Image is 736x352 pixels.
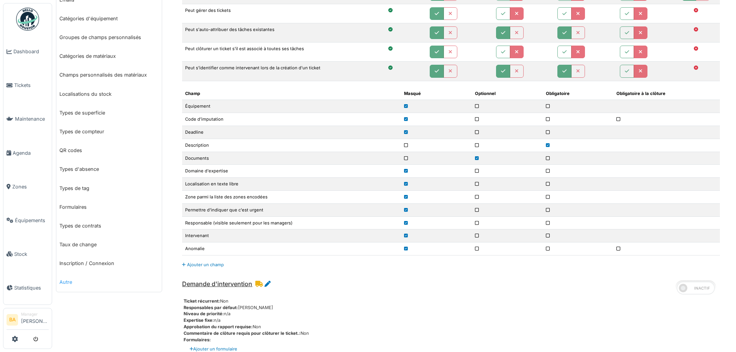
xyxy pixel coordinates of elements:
[56,179,162,198] a: Types de tag
[56,235,162,254] a: Taux de change
[182,262,224,267] a: Ajouter un champ
[182,165,401,178] td: Domaine d'expertise
[182,280,252,288] span: Demande d'intervention
[184,317,720,324] div: n/a
[182,203,401,216] td: Permettre d'indiquer que c'est urgent
[184,337,211,342] span: Formulaires:
[3,170,52,203] a: Zones
[21,311,49,328] li: [PERSON_NAME]
[543,87,614,100] th: Obligatoire
[15,217,49,224] span: Équipements
[182,216,401,229] td: Responsable (visible seulement pour les managers)
[184,318,214,323] span: Expertise fixe:
[56,254,162,273] a: Inscription / Connexion
[56,122,162,141] a: Types de compteur
[56,85,162,103] a: Localisations du stock
[56,9,162,28] a: Catégories d'équipement
[56,198,162,216] a: Formulaires
[182,62,366,81] td: Peut s'identifier comme intervenant lors de la création d'un ticket
[56,141,162,160] a: QR codes
[3,203,52,237] a: Équipements
[21,311,49,317] div: Manager
[3,136,52,170] a: Agenda
[182,229,401,242] td: Intervenant
[182,242,401,255] td: Anomalie
[14,284,49,291] span: Statistiques
[7,311,49,330] a: BA Manager[PERSON_NAME]
[182,4,366,23] td: Peut gérer des tickets
[184,298,220,304] span: Ticket récurrent:
[3,35,52,69] a: Dashboard
[56,160,162,178] a: Types d'absence
[15,115,49,123] span: Maintenance
[12,183,49,190] span: Zones
[182,87,401,100] th: Champ
[184,331,301,336] span: Commentaire de clôture requis pour clôturer le ticket.:
[401,87,472,100] th: Masqué
[182,191,401,204] td: Zone parmi la liste des zones encodées
[184,298,720,305] div: Non
[184,330,720,337] div: Non
[56,47,162,65] a: Catégories de matériaux
[472,87,543,100] th: Optionnel
[184,311,720,317] div: n/a
[184,305,238,310] span: Responsables par défaut:
[56,216,162,235] a: Types de contrats
[56,65,162,84] a: Champs personnalisés des matériaux
[3,69,52,102] a: Tickets
[182,178,401,191] td: Localisation en texte libre
[182,113,401,126] td: Code d'imputation
[3,237,52,271] a: Stock
[16,8,39,31] img: Badge_color-CXgf-gQk.svg
[14,82,49,89] span: Tickets
[184,311,224,316] span: Niveau de priorité:
[3,102,52,136] a: Maintenance
[184,324,253,329] span: Approbation du rapport requise:
[613,87,720,100] th: Obligatoire à la clôture
[56,28,162,47] a: Groupes de champs personnalisés
[184,305,720,311] div: [PERSON_NAME]
[182,43,366,62] td: Peut clôturer un ticket s'il est associé à toutes ses tâches
[13,48,49,55] span: Dashboard
[7,314,18,326] li: BA
[182,23,366,43] td: Peut s'auto-attribuer des tâches existantes
[13,149,49,157] span: Agenda
[184,324,720,330] div: Non
[3,271,52,305] a: Statistiques
[182,139,401,152] td: Description
[182,152,401,165] td: Documents
[56,273,162,291] a: Autre
[14,250,49,258] span: Stock
[182,100,401,113] td: Équipement
[182,126,401,139] td: Deadline
[56,103,162,122] a: Types de superficie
